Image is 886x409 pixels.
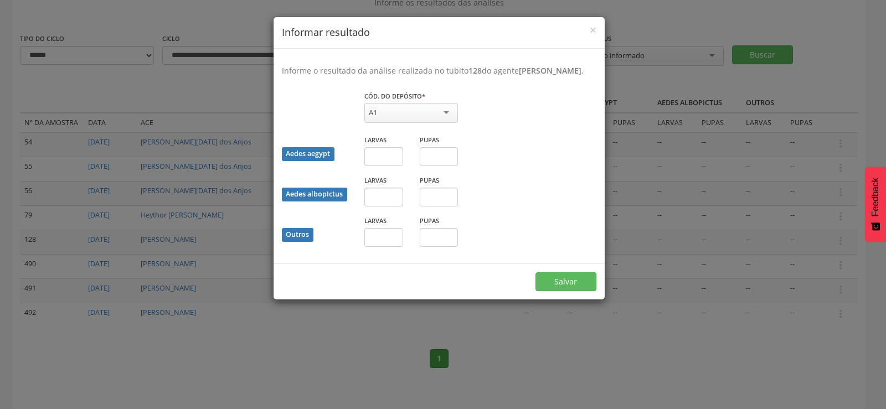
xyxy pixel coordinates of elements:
label: Pupas [420,176,439,185]
span: × [590,22,596,38]
label: Pupas [420,216,439,225]
div: Aedes aegypt [282,147,334,161]
button: Feedback - Mostrar pesquisa [865,167,886,242]
label: Larvas [364,176,387,185]
button: Close [590,24,596,36]
div: Outros [282,228,313,242]
span: Feedback [870,178,880,216]
div: Aedes albopictus [282,188,347,201]
p: Informe o resultado da análise realizada no tubito do agente . [282,65,596,76]
h4: Informar resultado [282,25,596,40]
button: Salvar [535,272,596,291]
div: A1 [369,107,377,117]
b: [PERSON_NAME] [519,65,581,76]
b: 128 [468,65,482,76]
label: Pupas [420,136,439,144]
label: Larvas [364,136,387,144]
label: Larvas [364,216,387,225]
label: Cód. do depósito [364,92,425,101]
